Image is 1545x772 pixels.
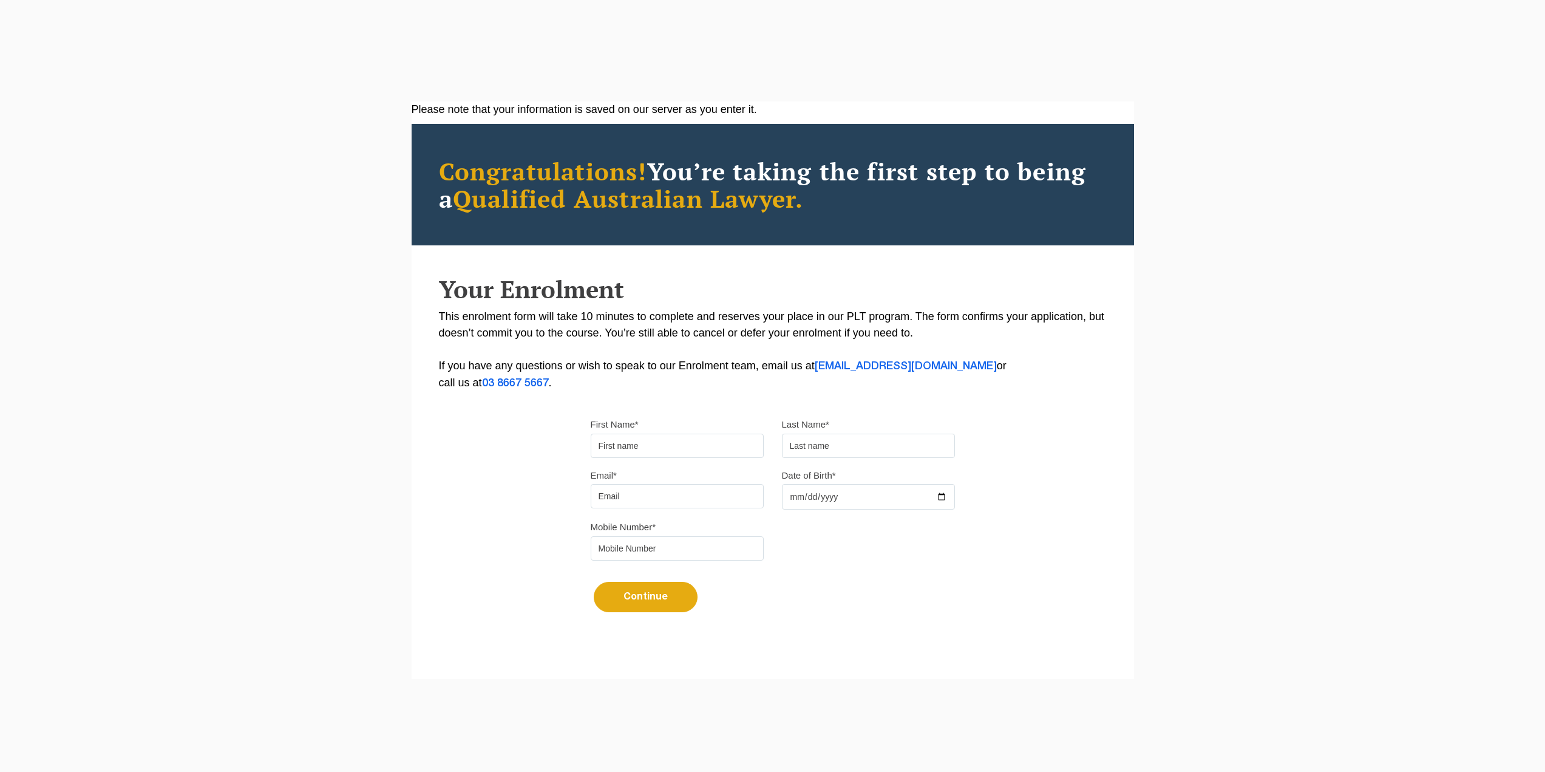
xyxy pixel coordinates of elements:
input: Mobile Number [591,536,764,561]
p: This enrolment form will take 10 minutes to complete and reserves your place in our PLT program. ... [439,309,1107,392]
input: Email [591,484,764,508]
label: Email* [591,470,617,482]
h2: You’re taking the first step to being a [439,157,1107,212]
button: Continue [594,582,698,612]
label: First Name* [591,418,639,431]
span: Qualified Australian Lawyer. [453,182,804,214]
input: Last name [782,434,955,458]
label: Mobile Number* [591,521,656,533]
label: Date of Birth* [782,470,836,482]
span: Congratulations! [439,155,647,187]
div: Please note that your information is saved on our server as you enter it. [412,101,1134,118]
a: [EMAIL_ADDRESS][DOMAIN_NAME] [815,361,997,371]
a: 03 8667 5667 [482,378,549,388]
h2: Your Enrolment [439,276,1107,302]
label: Last Name* [782,418,829,431]
input: First name [591,434,764,458]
